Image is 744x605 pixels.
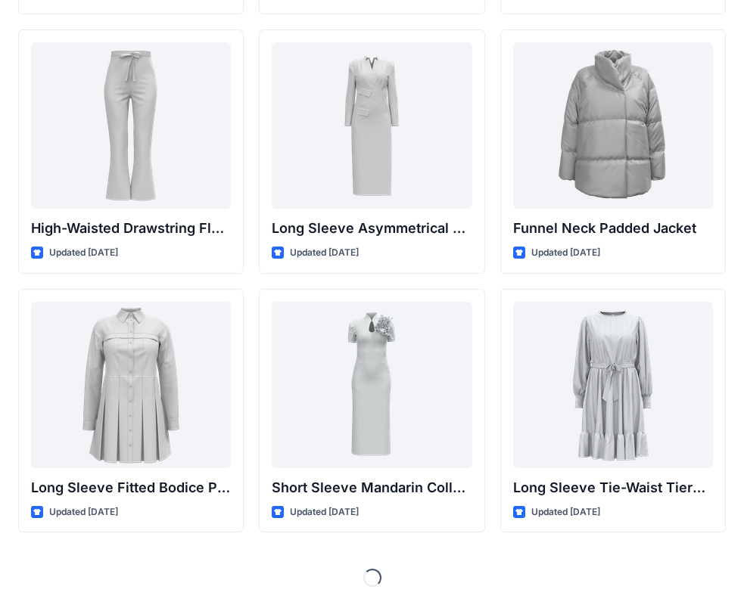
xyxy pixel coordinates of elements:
[31,42,231,209] a: High-Waisted Drawstring Flare Trousers
[531,245,600,261] p: Updated [DATE]
[513,302,713,468] a: Long Sleeve Tie-Waist Tiered Hem Midi Dress
[272,477,472,498] p: Short Sleeve Mandarin Collar Sheath Dress with Floral Appliqué
[531,504,600,520] p: Updated [DATE]
[272,302,472,468] a: Short Sleeve Mandarin Collar Sheath Dress with Floral Appliqué
[513,477,713,498] p: Long Sleeve Tie-Waist Tiered Hem Midi Dress
[49,504,118,520] p: Updated [DATE]
[290,245,359,261] p: Updated [DATE]
[513,218,713,239] p: Funnel Neck Padded Jacket
[513,42,713,209] a: Funnel Neck Padded Jacket
[272,218,472,239] p: Long Sleeve Asymmetrical Wrap Midi Dress
[31,302,231,468] a: Long Sleeve Fitted Bodice Pleated Mini Shirt Dress
[49,245,118,261] p: Updated [DATE]
[31,477,231,498] p: Long Sleeve Fitted Bodice Pleated Mini Shirt Dress
[31,218,231,239] p: High-Waisted Drawstring Flare Trousers
[290,504,359,520] p: Updated [DATE]
[272,42,472,209] a: Long Sleeve Asymmetrical Wrap Midi Dress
